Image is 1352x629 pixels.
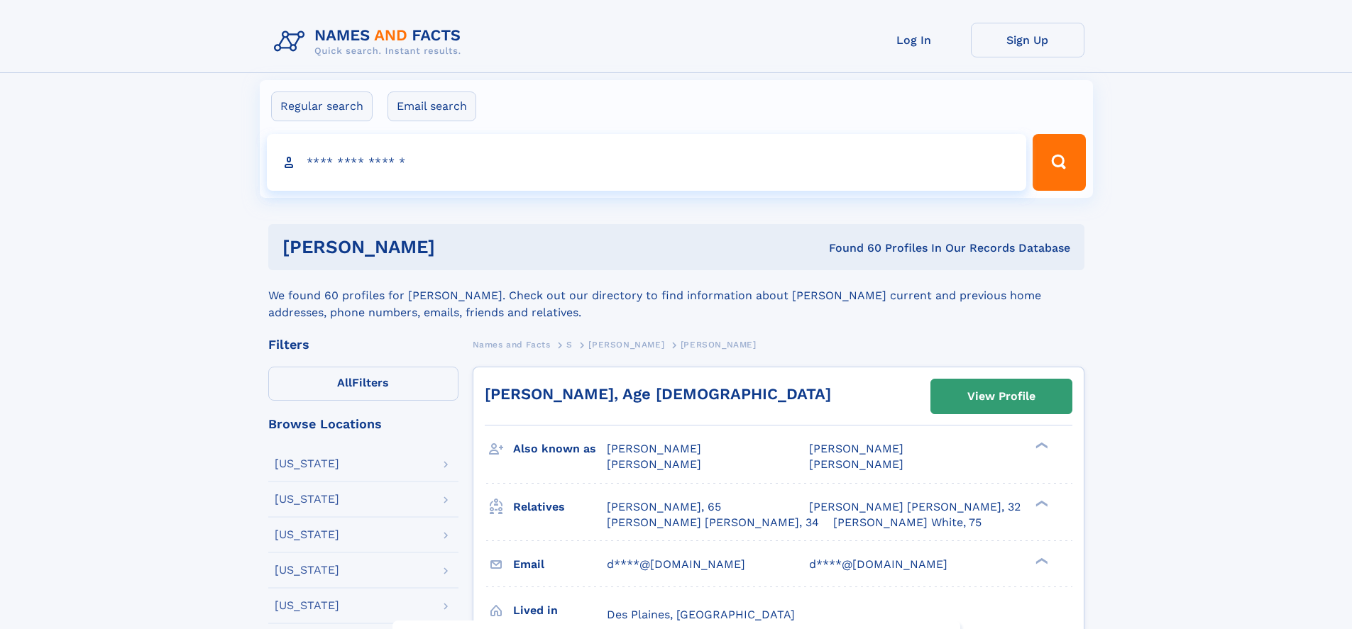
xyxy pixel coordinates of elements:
a: View Profile [931,379,1072,413]
div: View Profile [967,380,1035,413]
span: [PERSON_NAME] [681,340,757,350]
a: Log In [857,23,971,57]
div: [US_STATE] [275,600,339,611]
a: [PERSON_NAME], 65 [607,499,721,515]
span: [PERSON_NAME] [809,442,903,455]
span: [PERSON_NAME] [607,457,701,471]
a: [PERSON_NAME] [588,335,664,353]
h3: Email [513,552,607,577]
h3: Also known as [513,437,607,461]
input: search input [267,134,1027,191]
span: All [337,376,352,389]
a: Sign Up [971,23,1084,57]
h3: Lived in [513,599,607,623]
div: [US_STATE] [275,458,339,469]
div: ❯ [1032,499,1049,508]
a: Names and Facts [473,335,551,353]
a: S [566,335,573,353]
label: Email search [388,91,476,121]
label: Regular search [271,91,373,121]
div: Filters [268,338,458,351]
span: [PERSON_NAME] [588,340,664,350]
div: ❯ [1032,441,1049,450]
div: ❯ [1032,556,1049,565]
div: Browse Locations [268,418,458,430]
a: [PERSON_NAME], Age [DEMOGRAPHIC_DATA] [485,385,831,403]
h3: Relatives [513,495,607,519]
div: Found 60 Profiles In Our Records Database [632,240,1070,256]
img: Logo Names and Facts [268,23,473,61]
div: [US_STATE] [275,529,339,540]
span: [PERSON_NAME] [809,457,903,471]
div: [US_STATE] [275,564,339,576]
a: [PERSON_NAME] [PERSON_NAME], 34 [607,515,819,530]
button: Search Button [1033,134,1085,191]
div: [US_STATE] [275,494,339,505]
h1: [PERSON_NAME] [282,238,632,256]
div: We found 60 profiles for [PERSON_NAME]. Check out our directory to find information about [PERSON... [268,270,1084,321]
span: Des Plaines, [GEOGRAPHIC_DATA] [607,608,795,621]
a: [PERSON_NAME] White, 75 [833,515,982,530]
a: [PERSON_NAME] [PERSON_NAME], 32 [809,499,1021,515]
label: Filters [268,367,458,401]
span: S [566,340,573,350]
span: [PERSON_NAME] [607,442,701,455]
